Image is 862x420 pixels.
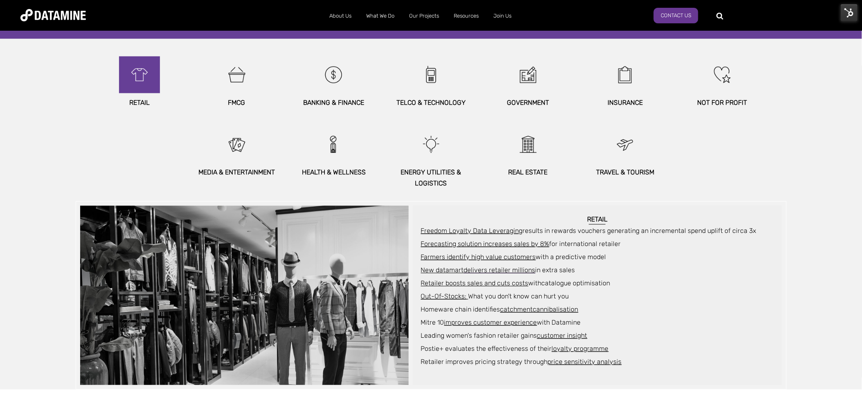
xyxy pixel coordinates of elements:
[444,319,537,327] a: improves customer experience
[193,167,281,178] p: MEDIA & ENTERTAINMENT
[421,319,581,327] span: Mitre 10 with Datamine
[421,293,467,300] a: Out-Of-Stocks:
[414,56,449,93] img: Telecomms.png
[290,167,378,178] p: HEALTH & WELLNESS
[421,306,578,314] span: Homeware chain identifies
[421,216,774,225] h6: Retail
[421,227,523,235] a: Freedom Loyalty Data Leveraging
[421,280,610,287] span: with
[581,97,669,108] p: INSURANCE
[511,56,546,93] img: Government.png
[705,56,740,93] img: Not%20For%20Profit.png
[421,266,464,274] span: New datamart
[548,358,622,366] a: price sensitivity analysis
[414,126,449,163] img: Utilities.png
[841,4,858,21] img: HubSpot Tools Menu Toggle
[219,126,254,163] img: Entertainment.png
[484,97,572,108] p: GOVERNMENT
[193,97,281,108] p: FMCG
[678,97,766,108] p: NOT FOR PROFIT
[359,5,402,27] a: What We Do
[500,306,578,314] a: catchmentcannibalisation
[122,56,157,93] img: Retail.png
[654,8,698,23] a: Contact Us
[421,280,529,287] a: Retailer boosts sales and cuts costs
[421,266,536,274] a: New datamartdelivers retailer millions
[421,332,587,340] span: Leading women's fashion retailer gains
[421,240,549,248] a: Forecasting solution increases sales by 8%
[533,306,578,314] g: cannibalisation
[421,240,621,248] span: for international retailer
[290,97,378,108] p: BANKING & FINANCE
[608,126,643,163] img: Travel%20%26%20Tourism.png
[421,266,575,274] span: in extra sales
[464,266,536,274] span: delivers retailer millions
[316,126,351,163] img: Male%20sideways.png
[542,280,610,287] a: catalogue optimisation
[20,9,86,21] img: Datamine
[552,345,609,353] a: loyalty programme
[511,126,546,163] img: Apartment.png
[581,167,669,178] p: Travel & Tourism
[316,56,351,93] img: Banking%20%26%20Financial.png
[421,293,569,300] span: What you don't know can hurt you
[537,332,587,340] a: customer insight
[486,5,519,27] a: Join Us
[573,280,610,287] g: optimisation
[387,167,475,189] p: ENERGY UTILITIES & Logistics
[421,358,622,366] span: Retailer improves pricing strategy through
[542,280,572,287] g: catalogue
[421,253,536,261] a: Farmers identify high value customers
[322,5,359,27] a: About Us
[421,253,606,261] span: with a predictive model
[446,5,486,27] a: Resources
[402,5,446,27] a: Our Projects
[96,97,184,108] p: Retail
[219,56,254,93] img: FMCG.png
[387,97,475,108] p: TELCO & TECHNOLOGY
[421,345,609,353] span: Postie+ evaluates the effectiveness of their
[421,225,774,238] div: results in rewards vouchers generating an incremental spend uplift of circa 3x
[484,167,572,178] p: REAL ESTATE
[608,56,643,93] img: Insurance.png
